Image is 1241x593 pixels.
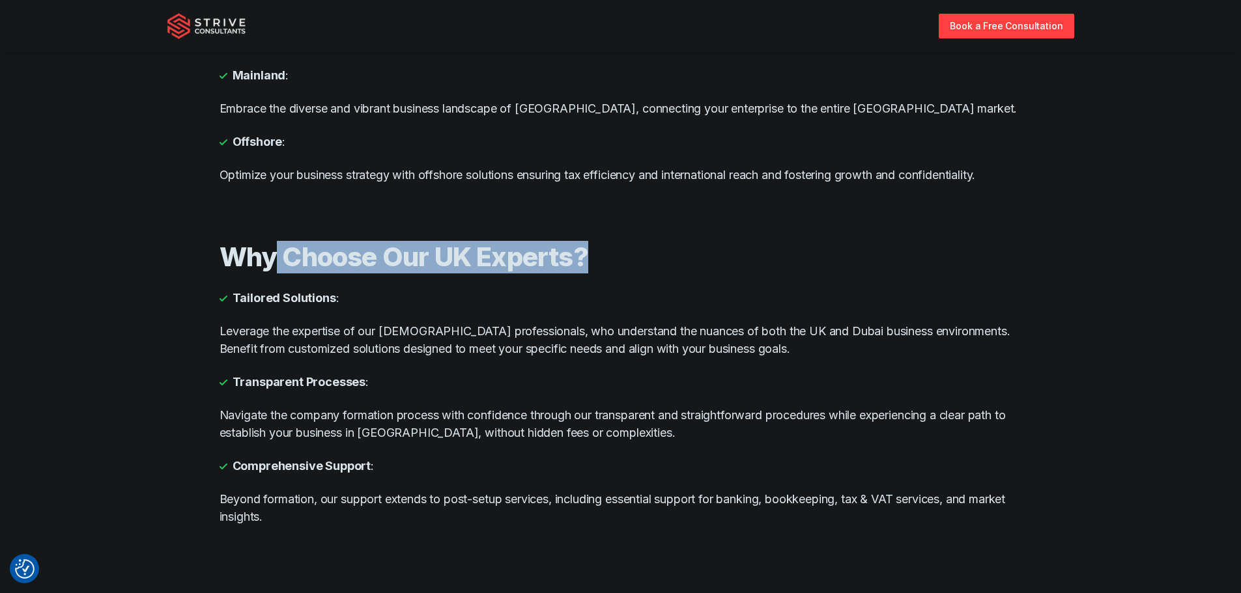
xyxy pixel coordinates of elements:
li: : [220,133,1022,150]
p: Beyond formation, our support extends to post-setup services, including essential support for ban... [220,490,1022,525]
img: Strive Consultants [167,13,246,39]
a: Book a Free Consultation [939,14,1074,38]
p: Leverage the expertise of our [DEMOGRAPHIC_DATA] professionals, who understand the nuances of bot... [220,322,1022,357]
li: : [220,289,1022,307]
li: : [220,66,1022,84]
h2: Why Choose Our UK Experts? [220,241,1022,273]
img: Revisit consent button [15,559,35,579]
strong: Offshore [233,133,283,150]
p: Embrace the diverse and vibrant business landscape of [GEOGRAPHIC_DATA], connecting your enterpri... [220,100,1022,117]
button: Consent Preferences [15,559,35,579]
li: : [220,457,1022,475]
strong: Tailored Solutions [233,289,336,307]
strong: Comprehensive Support [233,457,371,475]
strong: Mainland [233,66,286,84]
p: Optimize your business strategy with offshore solutions ensuring tax efficiency and international... [220,166,1022,184]
strong: Transparent Processes [233,373,366,391]
p: Navigate the company formation process with confidence through our transparent and straightforwar... [220,406,1022,441]
li: : [220,373,1022,391]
